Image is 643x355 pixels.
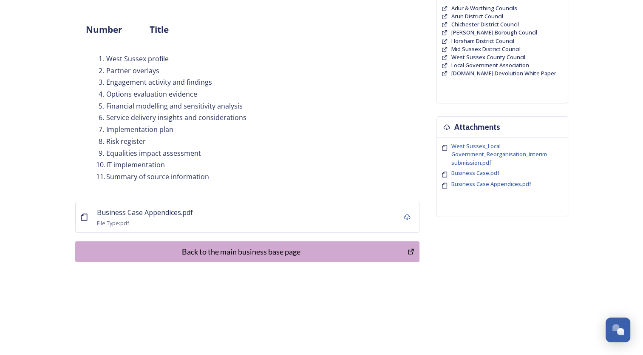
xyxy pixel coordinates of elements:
h3: Attachments [454,121,500,133]
li: Implementation plan [96,125,409,135]
button: Open Chat [606,318,630,342]
li: Engagement activity and findings [96,77,409,87]
span: West Sussex_Local Government_Reorganisation_Interim submission.pdf [451,142,547,166]
li: Options evaluation evidence [96,89,409,99]
li: Service delivery insights and considerations [96,113,409,123]
li: Equalities impact assessment [96,149,409,158]
a: [PERSON_NAME] Borough Council [451,29,537,37]
span: [PERSON_NAME] Borough Council [451,29,537,36]
a: Business Case Appendices.pdf [97,207,193,217]
div: Back to the main business base page [80,246,403,258]
strong: Number Title [86,23,169,35]
a: [DOMAIN_NAME] Devolution White Paper [451,69,556,77]
a: Arun District Council [451,12,503,20]
span: Business Case.pdf [451,169,499,177]
li: Financial modelling and sensitivity analysis [96,101,409,111]
a: Horsham District Council [451,37,514,45]
li: Partner overlays [96,66,409,76]
span: Business Case Appendices.pdf [451,180,531,188]
span: File Type: pdf [97,219,129,227]
li: Risk register [96,137,409,146]
li: West Sussex profile [96,54,409,64]
li: Summary of source information [96,172,409,182]
li: IT implementation [96,160,409,170]
a: West Sussex County Council [451,53,525,61]
a: Chichester District Council [451,20,519,29]
a: Local Government Association [451,61,529,69]
a: Adur & Worthing Councils [451,4,517,12]
button: Back to the main business base page [75,241,419,262]
a: Mid Sussex District Council [451,45,521,53]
